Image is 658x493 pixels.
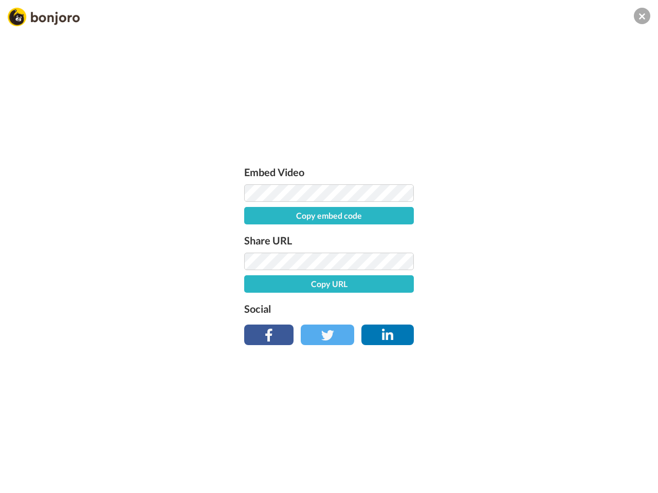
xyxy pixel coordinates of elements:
[8,8,80,26] img: Bonjoro Logo
[244,275,414,293] button: Copy URL
[244,232,414,249] label: Share URL
[244,164,414,180] label: Embed Video
[244,300,414,317] label: Social
[244,207,414,224] button: Copy embed code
